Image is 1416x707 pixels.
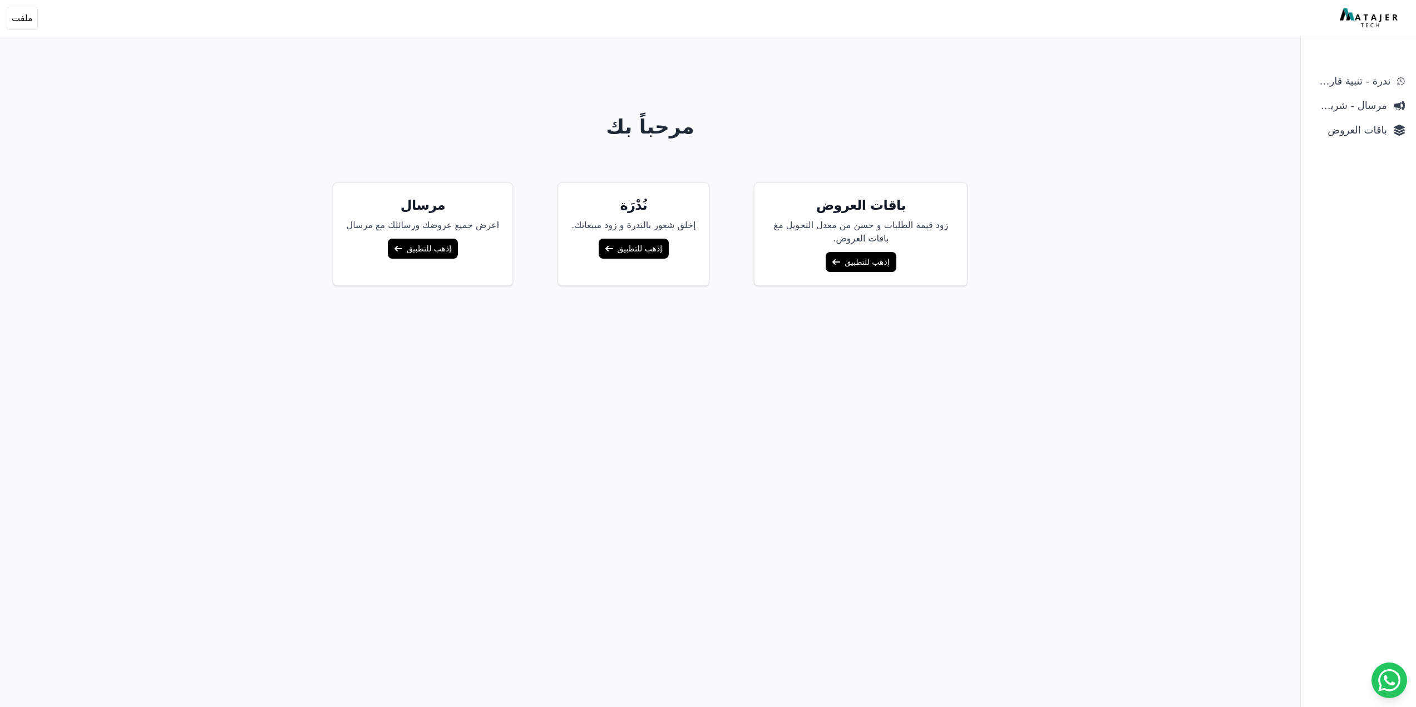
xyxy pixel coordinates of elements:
[571,219,695,232] p: إخلق شعور بالندرة و زود مبيعاتك.
[12,12,33,25] span: ملفت
[388,239,458,259] a: إذهب للتطبيق
[1312,73,1390,89] span: ندرة - تنبية قارب علي النفاذ
[768,219,954,245] p: زود قيمة الطلبات و حسن من معدل التحويل مغ باقات العروض.
[599,239,669,259] a: إذهب للتطبيق
[571,196,695,214] h5: نُدْرَة
[7,7,38,30] button: ملفت
[347,196,500,214] h5: مرسال
[1312,122,1387,138] span: باقات العروض
[1312,98,1387,113] span: مرسال - شريط دعاية
[768,196,954,214] h5: باقات العروض
[1340,8,1400,28] img: MatajerTech Logo
[826,252,896,272] a: إذهب للتطبيق
[347,219,500,232] p: اعرض جميع عروضك ورسائلك مع مرسال
[223,116,1078,138] h1: مرحباً بك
